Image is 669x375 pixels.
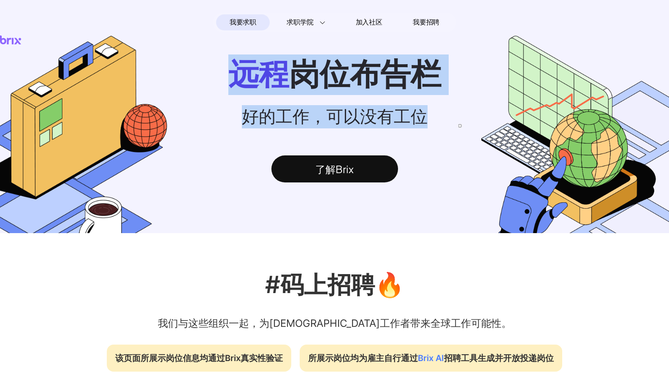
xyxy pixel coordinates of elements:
[287,17,313,27] span: 求职学院
[228,55,289,92] span: 远程
[356,16,382,29] span: 加入社区
[230,16,256,29] span: 我要求职
[300,345,562,372] div: 所展示岗位均为雇主自行通过 招聘工具生成并开放投递岗位
[107,345,291,372] div: 该页面所展示岗位信息均通过Brix真实性验证
[271,155,398,182] div: 了解Brix
[413,17,439,27] span: 我要招聘
[418,353,444,363] span: Brix AI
